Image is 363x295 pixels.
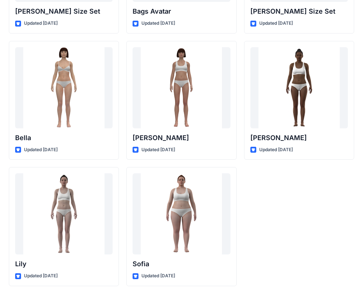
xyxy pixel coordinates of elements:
p: [PERSON_NAME] [133,133,230,143]
p: Updated [DATE] [259,146,293,154]
p: Updated [DATE] [24,20,58,27]
p: Bags Avatar [133,6,230,17]
a: Bella [15,47,113,128]
p: Updated [DATE] [24,272,58,280]
p: Updated [DATE] [259,20,293,27]
p: Updated [DATE] [141,146,175,154]
a: Lily [15,173,113,254]
a: Sofia [133,173,230,254]
p: [PERSON_NAME] [250,133,348,143]
a: Emma [133,47,230,128]
p: Lily [15,259,113,269]
p: Updated [DATE] [141,20,175,27]
p: Sofia [133,259,230,269]
p: Updated [DATE] [24,146,58,154]
p: Updated [DATE] [141,272,175,280]
p: Bella [15,133,113,143]
a: Gabrielle [250,47,348,128]
p: [PERSON_NAME] Size Set [250,6,348,17]
p: [PERSON_NAME] Size Set [15,6,113,17]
